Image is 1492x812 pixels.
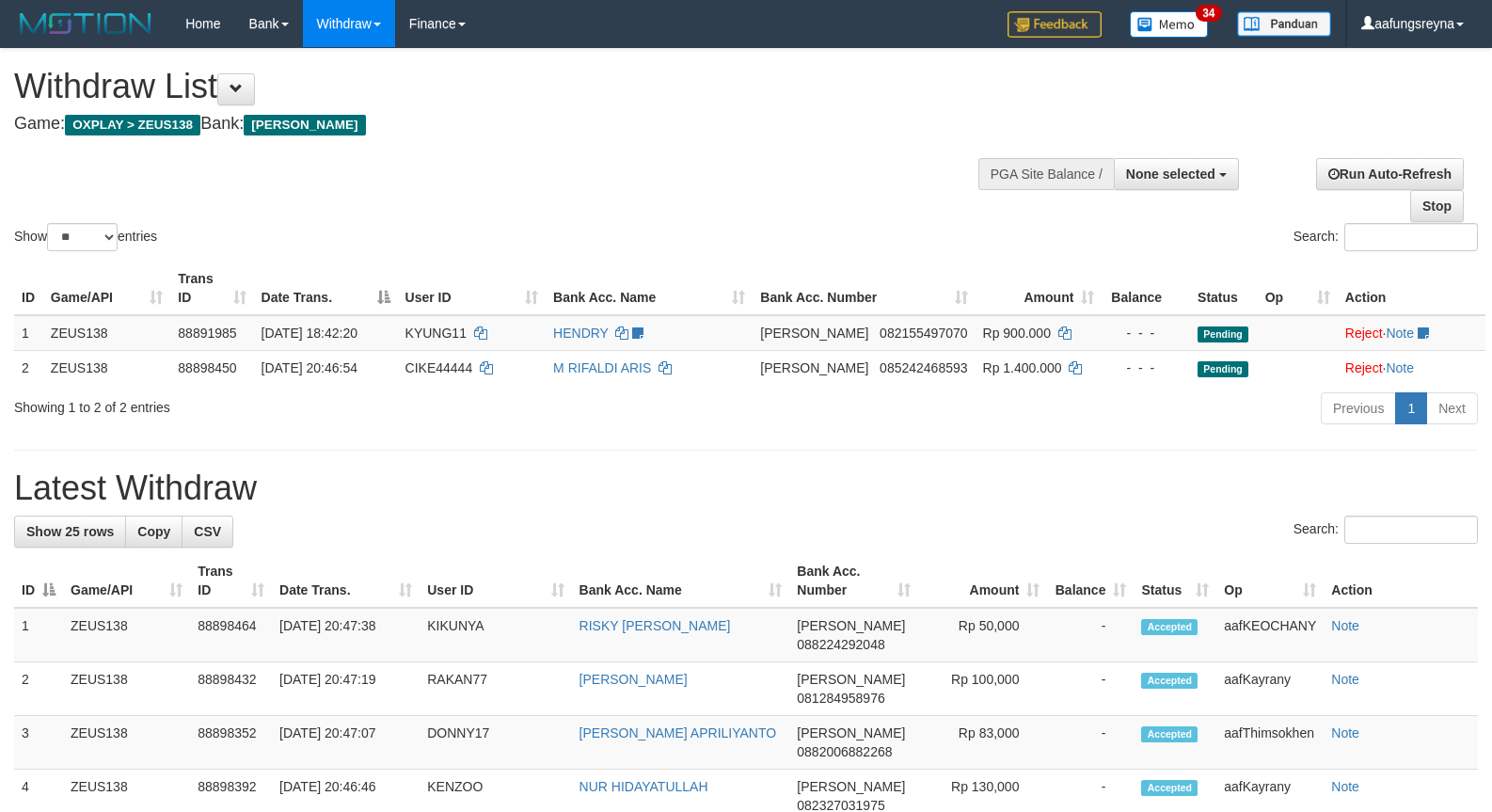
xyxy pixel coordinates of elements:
[1047,608,1134,662] td: -
[572,554,790,608] th: Bank Acc. Name: activate to sort column ascending
[1134,554,1216,608] th: Status: activate to sort column ascending
[63,608,190,662] td: ZEUS138
[272,716,420,770] td: [DATE] 20:47:07
[194,524,221,539] span: CSV
[880,360,967,375] span: Copy 085242468593 to clipboard
[190,608,272,662] td: 88898464
[420,554,571,608] th: User ID: activate to sort column ascending
[244,115,365,135] span: [PERSON_NAME]
[272,662,420,716] td: [DATE] 20:47:19
[1126,167,1215,182] span: None selected
[553,326,609,341] a: HENDRY
[1331,779,1359,794] a: Note
[1198,326,1248,342] span: Pending
[1196,5,1221,22] span: 34
[43,262,170,315] th: Game/API: activate to sort column ascending
[190,554,272,608] th: Trans ID: activate to sort column ascending
[918,608,1047,662] td: Rp 50,000
[43,350,170,385] td: ZEUS138
[1338,315,1485,351] td: ·
[1198,361,1248,377] span: Pending
[1294,516,1478,544] label: Search:
[983,326,1051,341] span: Rp 900.000
[797,672,905,687] span: [PERSON_NAME]
[797,618,905,633] span: [PERSON_NAME]
[1047,662,1134,716] td: -
[1141,619,1198,635] span: Accepted
[1216,662,1324,716] td: aafKayrany
[14,68,976,105] h1: Withdraw List
[1141,780,1198,796] span: Accepted
[753,262,975,315] th: Bank Acc. Number: activate to sort column ascending
[272,554,420,608] th: Date Trans.: activate to sort column ascending
[420,716,571,770] td: DONNY17
[14,9,157,38] img: MOTION_logo.png
[1216,608,1324,662] td: aafKEOCHANY
[797,637,884,652] span: Copy 088224292048 to clipboard
[14,662,63,716] td: 2
[1216,554,1324,608] th: Op: activate to sort column ascending
[14,470,1478,507] h1: Latest Withdraw
[170,262,253,315] th: Trans ID: activate to sort column ascending
[1114,158,1239,190] button: None selected
[405,326,467,341] span: KYUNG11
[1395,392,1427,424] a: 1
[14,608,63,662] td: 1
[1109,324,1182,342] div: - - -
[1216,716,1324,770] td: aafThimsokhen
[47,223,118,251] select: Showentries
[1008,11,1102,38] img: Feedback.jpg
[579,725,777,740] a: [PERSON_NAME] APRILIYANTO
[918,716,1047,770] td: Rp 83,000
[760,326,868,341] span: [PERSON_NAME]
[1102,262,1190,315] th: Balance
[1190,262,1258,315] th: Status
[579,672,688,687] a: [PERSON_NAME]
[1345,326,1383,341] a: Reject
[190,716,272,770] td: 88898352
[880,326,967,341] span: Copy 082155497070 to clipboard
[262,326,357,341] span: [DATE] 18:42:20
[983,360,1062,375] span: Rp 1.400.000
[546,262,753,315] th: Bank Acc. Name: activate to sort column ascending
[1331,672,1359,687] a: Note
[1324,554,1478,608] th: Action
[1331,725,1359,740] a: Note
[1345,360,1383,375] a: Reject
[14,554,63,608] th: ID: activate to sort column descending
[14,315,43,351] td: 1
[262,360,357,375] span: [DATE] 20:46:54
[63,554,190,608] th: Game/API: activate to sort column ascending
[918,554,1047,608] th: Amount: activate to sort column ascending
[579,618,731,633] a: RISKY [PERSON_NAME]
[14,516,126,548] a: Show 25 rows
[797,691,884,706] span: Copy 081284958976 to clipboard
[178,360,236,375] span: 88898450
[420,608,571,662] td: KIKUNYA
[14,390,608,417] div: Showing 1 to 2 of 2 entries
[405,360,473,375] span: CIKE44444
[1386,326,1414,341] a: Note
[1344,516,1478,544] input: Search:
[579,779,708,794] a: NUR HIDAYATULLAH
[1344,223,1478,251] input: Search:
[1294,223,1478,251] label: Search:
[1426,392,1478,424] a: Next
[272,608,420,662] td: [DATE] 20:47:38
[1258,262,1338,315] th: Op: activate to sort column ascending
[1047,716,1134,770] td: -
[63,662,190,716] td: ZEUS138
[553,360,651,375] a: M RIFALDI ARIS
[1141,726,1198,742] span: Accepted
[178,326,236,341] span: 88891985
[14,115,976,134] h4: Game: Bank:
[797,779,905,794] span: [PERSON_NAME]
[1047,554,1134,608] th: Balance: activate to sort column ascending
[1130,11,1209,38] img: Button%20Memo.svg
[26,524,114,539] span: Show 25 rows
[14,716,63,770] td: 3
[190,662,272,716] td: 88898432
[1338,262,1485,315] th: Action
[420,662,571,716] td: RAKAN77
[918,662,1047,716] td: Rp 100,000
